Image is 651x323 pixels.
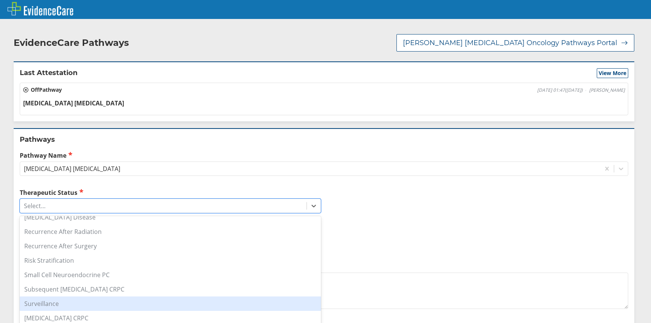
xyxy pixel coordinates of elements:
[20,224,321,239] div: Recurrence After Radiation
[20,253,321,268] div: Risk Stratification
[24,202,46,210] div: Select...
[14,37,129,49] h2: EvidenceCare Pathways
[20,262,628,271] label: Additional Details
[20,151,628,160] label: Pathway Name
[24,165,120,173] div: [MEDICAL_DATA] [MEDICAL_DATA]
[599,69,626,77] span: View More
[537,87,583,93] span: [DATE] 01:47 ( [DATE] )
[20,239,321,253] div: Recurrence After Surgery
[20,188,321,197] label: Therapeutic Status
[20,268,321,282] div: Small Cell Neuroendocrine PC
[23,99,124,107] span: [MEDICAL_DATA] [MEDICAL_DATA]
[20,135,628,144] h2: Pathways
[589,87,625,93] span: [PERSON_NAME]
[20,68,77,78] h2: Last Attestation
[20,282,321,296] div: Subsequent [MEDICAL_DATA] CRPC
[396,34,634,52] button: [PERSON_NAME] [MEDICAL_DATA] Oncology Pathways Portal
[20,210,321,224] div: [MEDICAL_DATA] Disease
[597,68,628,78] button: View More
[403,38,617,47] span: [PERSON_NAME] [MEDICAL_DATA] Oncology Pathways Portal
[8,2,73,16] img: EvidenceCare
[20,296,321,311] div: Surveillance
[23,86,62,94] span: Off Pathway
